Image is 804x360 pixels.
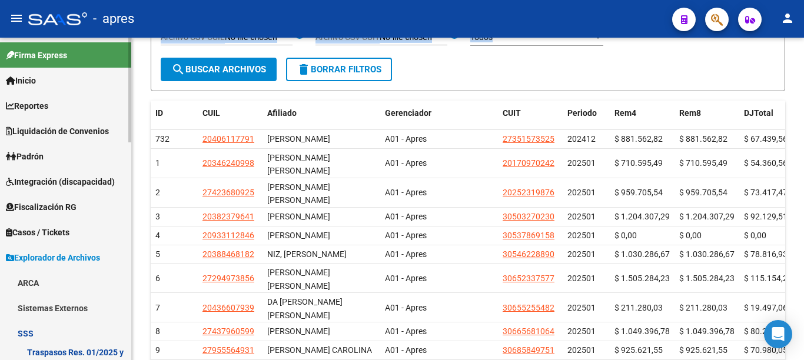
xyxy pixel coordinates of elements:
[385,188,427,197] span: A01 - Apres
[267,153,330,176] span: [PERSON_NAME] [PERSON_NAME]
[155,303,160,312] span: 7
[614,108,636,118] span: Rem4
[202,345,254,355] span: 27955564931
[503,303,554,312] span: 30655255482
[202,158,254,168] span: 20346240998
[503,231,554,240] span: 30537869158
[739,101,804,126] datatable-header-cell: DJTotal
[614,325,670,338] div: $ 1.049.396,78
[679,272,735,285] div: $ 1.505.284,23
[679,156,735,170] div: $ 710.595,49
[567,212,596,221] span: 202501
[6,226,69,239] span: Casos / Tickets
[679,325,735,338] div: $ 1.049.396,78
[286,58,392,81] button: Borrar Filtros
[6,99,48,112] span: Reportes
[202,249,254,259] span: 20388468182
[155,108,163,118] span: ID
[567,345,596,355] span: 202501
[155,134,170,144] span: 732
[225,32,293,43] input: Archivo CSV CUIL
[780,11,795,25] mat-icon: person
[744,301,799,315] div: $ 19.497,06
[385,274,427,283] span: A01 - Apres
[202,231,254,240] span: 20933112846
[385,231,427,240] span: A01 - Apres
[267,326,330,336] span: [PERSON_NAME]
[744,156,799,170] div: $ 54.360,56
[202,134,254,144] span: 20406117791
[764,320,792,348] div: Open Intercom Messenger
[567,326,596,336] span: 202501
[202,303,254,312] span: 20436607939
[6,201,77,214] span: Fiscalización RG
[567,231,596,240] span: 202501
[155,188,160,197] span: 2
[503,108,521,118] span: CUIT
[744,229,799,242] div: $ 0,00
[503,274,554,283] span: 30652337577
[567,249,596,259] span: 202501
[614,229,670,242] div: $ 0,00
[567,134,596,144] span: 202412
[155,326,160,336] span: 8
[6,49,67,62] span: Firma Express
[679,108,701,118] span: Rem8
[6,251,100,264] span: Explorador de Archivos
[679,186,735,199] div: $ 959.705,54
[675,101,739,126] datatable-header-cell: Rem8
[155,249,160,259] span: 5
[503,249,554,259] span: 30546228890
[297,62,311,76] mat-icon: delete
[380,32,447,43] input: Archivo CSV CUIT
[679,344,735,357] div: $ 925.621,55
[385,303,427,312] span: A01 - Apres
[503,158,554,168] span: 20170970242
[567,158,596,168] span: 202501
[202,212,254,221] span: 20382379641
[263,101,380,126] datatable-header-cell: Afiliado
[171,64,266,75] span: Buscar Archivos
[503,188,554,197] span: 20252319876
[744,132,799,146] div: $ 67.439,56
[267,212,330,221] span: [PERSON_NAME]
[267,108,297,118] span: Afiliado
[161,58,277,81] button: Buscar Archivos
[614,301,670,315] div: $ 211.280,03
[567,108,597,118] span: Periodo
[385,108,431,118] span: Gerenciador
[267,345,372,355] span: [PERSON_NAME] CAROLINA
[267,134,330,144] span: [PERSON_NAME]
[297,64,381,75] span: Borrar Filtros
[155,231,160,240] span: 4
[171,62,185,76] mat-icon: search
[610,101,675,126] datatable-header-cell: Rem4
[380,101,498,126] datatable-header-cell: Gerenciador
[267,249,347,259] span: NIZ, [PERSON_NAME]
[503,326,554,336] span: 30665681064
[567,274,596,283] span: 202501
[744,108,773,118] span: DJTotal
[9,11,24,25] mat-icon: menu
[503,212,554,221] span: 30503270230
[267,231,330,240] span: [PERSON_NAME]
[267,297,343,320] span: DA [PERSON_NAME] [PERSON_NAME]
[614,156,670,170] div: $ 710.595,49
[385,345,427,355] span: A01 - Apres
[744,248,799,261] div: $ 78.816,93
[614,344,670,357] div: $ 925.621,55
[744,272,799,285] div: $ 115.154,24
[567,188,596,197] span: 202501
[679,210,735,224] div: $ 1.204.307,29
[155,345,160,355] span: 9
[614,210,670,224] div: $ 1.204.307,29
[385,326,427,336] span: A01 - Apres
[93,6,134,32] span: - apres
[614,186,670,199] div: $ 959.705,54
[202,188,254,197] span: 27423680925
[744,210,799,224] div: $ 92.129,51
[155,212,160,221] span: 3
[6,150,44,163] span: Padrón
[744,344,799,357] div: $ 70.980,05
[679,229,735,242] div: $ 0,00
